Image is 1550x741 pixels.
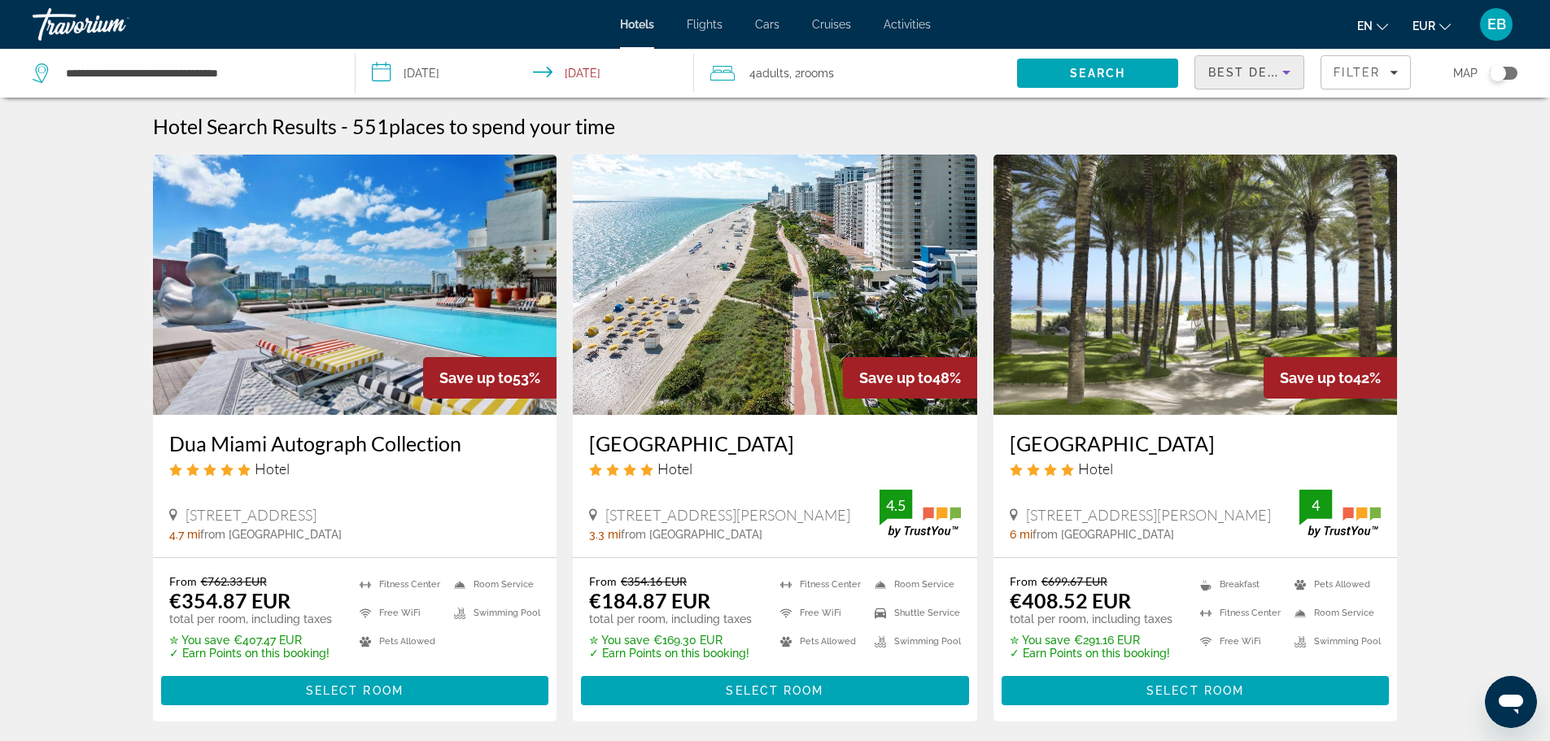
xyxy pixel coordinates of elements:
[589,431,961,455] a: [GEOGRAPHIC_DATA]
[581,676,969,705] button: Select Room
[1299,490,1381,538] img: TrustYou guest rating badge
[1010,647,1172,660] p: ✓ Earn Points on this booking!
[687,18,723,31] span: Flights
[1041,574,1107,588] del: €699.67 EUR
[1478,66,1517,81] button: Toggle map
[605,506,850,524] span: [STREET_ADDRESS][PERSON_NAME]
[351,631,446,652] li: Pets Allowed
[867,603,961,623] li: Shuttle Service
[1010,431,1382,455] a: [GEOGRAPHIC_DATA]
[169,528,200,541] span: 4.7 mi
[352,114,615,138] h2: 551
[812,18,851,31] a: Cruises
[423,357,557,399] div: 53%
[1192,574,1286,595] li: Breakfast
[153,155,557,415] img: Dua Miami Autograph Collection
[153,114,337,138] h1: Hotel Search Results
[356,49,695,98] button: Select check in and out date
[1475,7,1517,41] button: User Menu
[351,603,446,623] li: Free WiFi
[1357,14,1388,37] button: Change language
[201,574,267,588] del: €762.33 EUR
[255,460,290,477] span: Hotel
[1286,574,1381,595] li: Pets Allowed
[589,588,710,612] ins: €184.87 EUR
[306,684,404,697] span: Select Room
[589,612,752,625] p: total per room, including taxes
[621,528,762,541] span: from [GEOGRAPHIC_DATA]
[169,634,229,647] span: ✮ You save
[1357,20,1373,33] span: en
[1078,460,1113,477] span: Hotel
[389,114,615,138] span: places to spend your time
[1280,369,1353,386] span: Save up to
[446,603,540,623] li: Swimming Pool
[1412,20,1435,33] span: EUR
[169,431,541,455] a: Dua Miami Autograph Collection
[1033,528,1174,541] span: from [GEOGRAPHIC_DATA]
[1010,528,1033,541] span: 6 mi
[1010,634,1070,647] span: ✮ You save
[1010,460,1382,477] div: 4 star Hotel
[1070,67,1125,80] span: Search
[657,460,692,477] span: Hotel
[1010,574,1037,588] span: From
[1412,14,1451,37] button: Change currency
[1487,16,1506,33] span: EB
[1010,612,1172,625] p: total per room, including taxes
[573,155,977,415] img: Hilton Cabana Miami Beach Resort
[755,18,779,31] span: Cars
[169,460,541,477] div: 5 star Hotel
[867,574,961,595] li: Room Service
[1264,357,1397,399] div: 42%
[1453,62,1478,85] span: Map
[772,574,867,595] li: Fitness Center
[1485,676,1537,728] iframe: Bouton de lancement de la fenêtre de messagerie
[1002,676,1390,705] button: Select Room
[581,680,969,698] a: Select Room
[446,574,540,595] li: Room Service
[33,3,195,46] a: Travorium
[169,588,290,612] ins: €354.87 EUR
[772,631,867,652] li: Pets Allowed
[726,684,823,697] span: Select Room
[161,680,549,698] a: Select Room
[1208,63,1290,82] mat-select: Sort by
[1010,634,1172,647] p: €291.16 EUR
[589,460,961,477] div: 4 star Hotel
[1286,631,1381,652] li: Swimming Pool
[749,62,789,85] span: 4
[439,369,513,386] span: Save up to
[186,506,317,524] span: [STREET_ADDRESS]
[1002,680,1390,698] a: Select Room
[694,49,1017,98] button: Travelers: 4 adults, 0 children
[351,574,446,595] li: Fitness Center
[993,155,1398,415] img: Grand Beach Hotel Surfside
[843,357,977,399] div: 48%
[200,528,342,541] span: from [GEOGRAPHIC_DATA]
[589,528,621,541] span: 3.3 mi
[589,634,649,647] span: ✮ You save
[867,631,961,652] li: Swimming Pool
[1321,55,1411,89] button: Filters
[161,676,549,705] button: Select Room
[620,18,654,31] a: Hotels
[589,634,752,647] p: €169.30 EUR
[789,62,834,85] span: , 2
[589,574,617,588] span: From
[169,634,332,647] p: €407.47 EUR
[1208,66,1293,79] span: Best Deals
[884,18,931,31] a: Activities
[859,369,932,386] span: Save up to
[1146,684,1244,697] span: Select Room
[1026,506,1271,524] span: [STREET_ADDRESS][PERSON_NAME]
[1299,495,1332,515] div: 4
